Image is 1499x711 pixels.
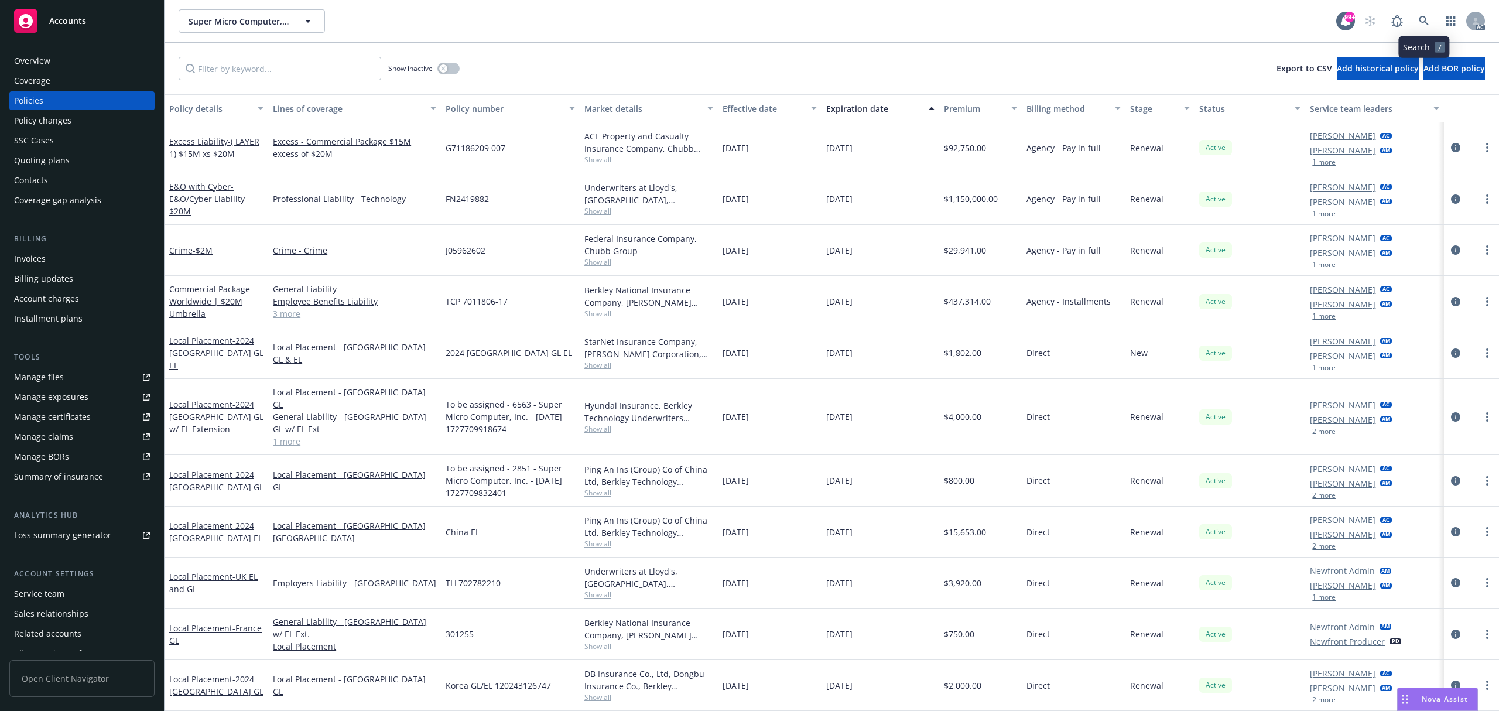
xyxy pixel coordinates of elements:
[939,94,1022,122] button: Premium
[1480,525,1494,539] a: more
[1480,243,1494,257] a: more
[189,15,290,28] span: Super Micro Computer, Inc.
[169,520,262,543] a: Local Placement
[1312,428,1336,435] button: 2 more
[273,673,436,698] a: Local Placement - [GEOGRAPHIC_DATA] GL
[169,136,259,159] a: Excess Liability
[1312,313,1336,320] button: 1 more
[944,411,981,423] span: $4,000.00
[1310,298,1375,310] a: [PERSON_NAME]
[14,644,111,663] div: Client navigator features
[1130,474,1163,487] span: Renewal
[718,94,822,122] button: Effective date
[584,641,713,651] span: Show all
[14,171,48,190] div: Contacts
[584,102,700,115] div: Market details
[826,577,853,589] span: [DATE]
[169,335,263,371] a: Local Placement
[179,9,325,33] button: Super Micro Computer, Inc.
[14,71,50,90] div: Coverage
[723,577,749,589] span: [DATE]
[446,295,508,307] span: TCP 7011806-17
[9,269,155,288] a: Billing updates
[1449,474,1463,488] a: circleInformation
[1204,348,1227,358] span: Active
[1026,526,1050,538] span: Direct
[1204,194,1227,204] span: Active
[14,447,69,466] div: Manage BORs
[9,233,155,245] div: Billing
[273,577,436,589] a: Employers Liability - [GEOGRAPHIC_DATA]
[446,679,551,692] span: Korea GL/EL 120243126747
[9,71,155,90] a: Coverage
[273,244,436,257] a: Crime - Crime
[944,526,986,538] span: $15,653.00
[1397,688,1478,711] button: Nova Assist
[446,347,572,359] span: 2024 [GEOGRAPHIC_DATA] GL EL
[1449,410,1463,424] a: circleInformation
[165,94,268,122] button: Policy details
[1204,527,1227,537] span: Active
[1449,678,1463,692] a: circleInformation
[1310,667,1375,679] a: [PERSON_NAME]
[1026,142,1101,154] span: Agency - Pay in full
[1480,576,1494,590] a: more
[1026,295,1111,307] span: Agency - Installments
[9,351,155,363] div: Tools
[1305,94,1443,122] button: Service team leaders
[169,335,263,371] span: - 2024 [GEOGRAPHIC_DATA] GL EL
[14,269,73,288] div: Billing updates
[169,623,262,646] span: - France GL
[14,624,81,643] div: Related accounts
[14,111,71,130] div: Policy changes
[9,91,155,110] a: Policies
[723,193,749,205] span: [DATE]
[273,616,436,640] a: General Liability - [GEOGRAPHIC_DATA] w/ EL Ext.
[14,408,91,426] div: Manage certificates
[169,181,245,217] a: E&O with Cyber
[1412,9,1436,33] a: Search
[1398,688,1412,710] div: Drag to move
[169,399,263,435] a: Local Placement
[584,399,713,424] div: Hyundai Insurance, Berkley Technology Underwriters (International), [PERSON_NAME] & Company Co., ...
[944,577,981,589] span: $3,920.00
[584,590,713,600] span: Show all
[446,244,485,257] span: J05962602
[169,283,253,319] span: - Worldwide | $20M Umbrella
[446,102,562,115] div: Policy number
[723,142,749,154] span: [DATE]
[1310,635,1385,648] a: Newfront Producer
[580,94,718,122] button: Market details
[1449,525,1463,539] a: circleInformation
[1310,579,1375,592] a: [PERSON_NAME]
[826,295,853,307] span: [DATE]
[584,424,713,434] span: Show all
[9,388,155,406] a: Manage exposures
[1310,196,1375,208] a: [PERSON_NAME]
[944,142,986,154] span: $92,750.00
[1310,335,1375,347] a: [PERSON_NAME]
[1310,682,1375,694] a: [PERSON_NAME]
[584,539,713,549] span: Show all
[9,309,155,328] a: Installment plans
[169,674,263,697] a: Local Placement
[169,571,258,594] a: Local Placement
[446,628,474,640] span: 301255
[14,249,46,268] div: Invoices
[1276,63,1332,74] span: Export to CSV
[1310,283,1375,296] a: [PERSON_NAME]
[1385,9,1409,33] a: Report a Bug
[273,411,436,435] a: General Liability - [GEOGRAPHIC_DATA] GL w/ EL Ext
[14,428,73,446] div: Manage claims
[273,193,436,205] a: Professional Liability - Technology
[1130,193,1163,205] span: Renewal
[9,467,155,486] a: Summary of insurance
[1358,9,1382,33] a: Start snowing
[273,519,436,544] a: Local Placement - [GEOGRAPHIC_DATA] [GEOGRAPHIC_DATA]
[1310,181,1375,193] a: [PERSON_NAME]
[446,462,574,499] span: To be assigned - 2851 - Super Micro Computer, Inc. - [DATE] 1727709832401
[169,245,213,256] a: Crime
[388,63,433,73] span: Show inactive
[1130,142,1163,154] span: Renewal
